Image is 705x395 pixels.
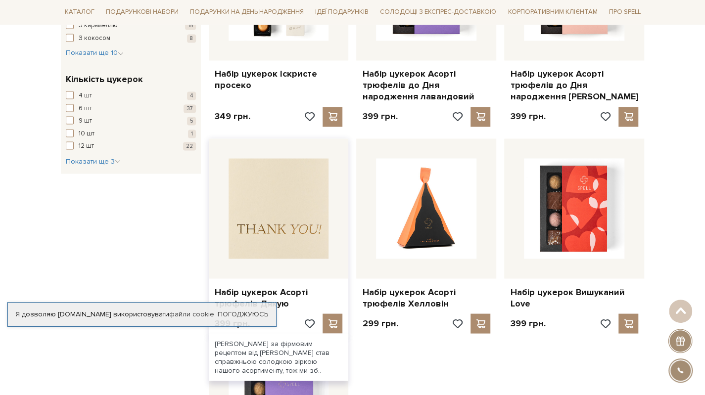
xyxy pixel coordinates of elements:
span: 1 [188,130,196,138]
span: 37 [184,104,196,113]
span: 12 шт [79,141,94,151]
a: Каталог [61,5,98,20]
button: 6 шт 37 [66,104,196,114]
div: Я дозволяю [DOMAIN_NAME] використовувати [8,310,276,319]
a: Набір цукерок Асорті трюфелів до Дня народження [PERSON_NAME] [510,68,638,103]
button: 10 шт 1 [66,129,196,139]
div: [PERSON_NAME] за фірмовим рецептом від [PERSON_NAME] став справжньою солодкою зіркою нашого асорт... [209,333,349,381]
span: Показати ще 3 [66,157,121,165]
a: Про Spell [605,5,644,20]
span: 4 [187,91,196,100]
a: Погоджуюсь [218,310,268,319]
button: З карамеллю 15 [66,21,196,31]
a: файли cookie [169,310,214,318]
p: 399 грн. [510,317,545,329]
span: З кокосом [79,34,110,44]
p: 349 грн. [215,111,250,122]
a: Набір цукерок Асорті трюфелів Хелловін [362,286,490,309]
a: Набір цукерок Іскристе просеко [215,68,343,91]
img: Набір цукерок Асорті трюфелів Дякую [229,158,329,259]
span: Кількість цукерок [66,73,143,86]
a: Набір цукерок Вишуканий Love [510,286,638,309]
a: Подарунки на День народження [186,5,308,20]
span: 5 [187,117,196,125]
button: 12 шт 22 [66,141,196,151]
a: Корпоративним клієнтам [504,5,601,20]
a: Набір цукерок Асорті трюфелів Дякую [215,286,343,309]
button: З кокосом 8 [66,34,196,44]
button: Показати ще 10 [66,48,124,58]
p: 399 грн. [510,111,545,122]
span: 4 шт [79,91,92,101]
p: 299 грн. [362,317,398,329]
span: З карамеллю [79,21,118,31]
span: 15 [185,21,196,30]
button: Показати ще 3 [66,156,121,166]
a: Ідеї подарунків [311,5,373,20]
span: 10 шт [79,129,94,139]
span: 22 [183,142,196,150]
button: 4 шт 4 [66,91,196,101]
a: Набір цукерок Асорті трюфелів до Дня народження лавандовий [362,68,490,103]
span: 9 шт [79,116,92,126]
button: 9 шт 5 [66,116,196,126]
p: 399 грн. [362,111,397,122]
span: 8 [187,34,196,43]
a: Подарункові набори [102,5,183,20]
a: Солодощі з експрес-доставкою [376,4,500,21]
span: Показати ще 10 [66,48,124,57]
span: 6 шт [79,104,92,114]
